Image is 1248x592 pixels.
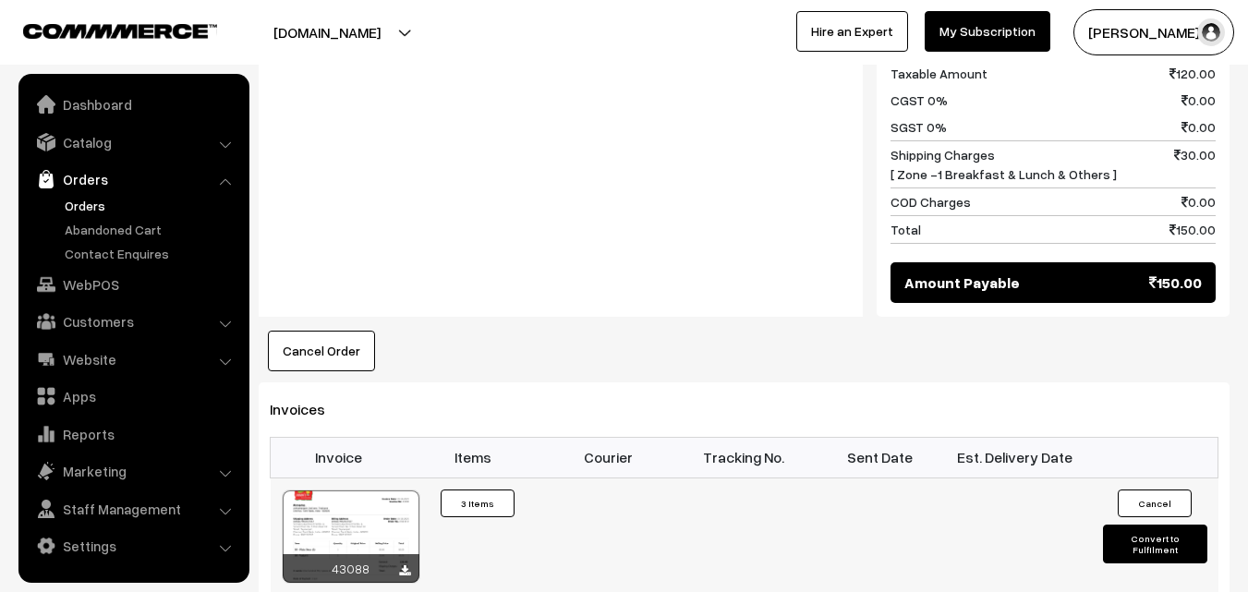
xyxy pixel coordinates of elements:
span: CGST 0% [891,91,948,110]
span: Taxable Amount [891,64,987,83]
th: Courier [541,437,677,477]
a: Marketing [23,454,243,488]
a: Abandoned Cart [60,220,243,239]
a: Hire an Expert [796,11,908,52]
button: [PERSON_NAME] s… [1073,9,1234,55]
th: Items [406,437,541,477]
th: Tracking No. [676,437,812,477]
span: COD Charges [891,192,971,211]
a: Orders [60,196,243,215]
div: 43088 [283,554,419,583]
a: Catalog [23,126,243,159]
span: 150.00 [1149,272,1202,294]
a: Apps [23,380,243,413]
img: user [1197,18,1225,46]
a: Reports [23,417,243,451]
button: 3 Items [441,489,515,517]
a: COMMMERCE [23,18,185,41]
th: Invoice [271,437,406,477]
a: Settings [23,529,243,562]
a: Orders [23,163,243,196]
span: 0.00 [1181,117,1216,137]
a: Customers [23,305,243,338]
button: [DOMAIN_NAME] [209,9,445,55]
img: COMMMERCE [23,24,217,38]
th: Est. Delivery Date [947,437,1083,477]
span: 0.00 [1181,91,1216,110]
a: Contact Enquires [60,244,243,263]
span: Invoices [270,400,347,418]
a: WebPOS [23,268,243,301]
span: SGST 0% [891,117,947,137]
a: Website [23,343,243,376]
a: My Subscription [925,11,1050,52]
th: Sent Date [812,437,948,477]
span: 150.00 [1169,220,1216,239]
span: 120.00 [1169,64,1216,83]
a: Dashboard [23,88,243,121]
button: Cancel [1118,489,1192,517]
button: Cancel Order [268,331,375,371]
span: 30.00 [1174,145,1216,184]
a: Staff Management [23,492,243,526]
span: Shipping Charges [ Zone -1 Breakfast & Lunch & Others ] [891,145,1117,184]
span: Amount Payable [904,272,1020,294]
span: 0.00 [1181,192,1216,211]
span: Total [891,220,921,239]
button: Convert to Fulfilment [1103,525,1207,563]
